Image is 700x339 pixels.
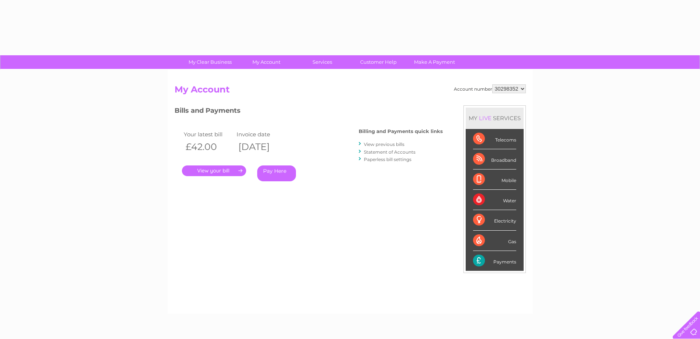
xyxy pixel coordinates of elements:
td: Invoice date [235,129,288,139]
a: Make A Payment [404,55,465,69]
div: Mobile [473,169,516,190]
div: Electricity [473,210,516,230]
th: £42.00 [182,139,235,154]
a: My Clear Business [180,55,241,69]
a: Services [292,55,353,69]
a: Customer Help [348,55,409,69]
a: Pay Here [257,165,296,181]
th: [DATE] [235,139,288,154]
td: Your latest bill [182,129,235,139]
div: Telecoms [473,129,516,149]
h2: My Account [175,84,526,98]
div: MY SERVICES [466,108,524,129]
div: Gas [473,231,516,251]
div: Payments [473,251,516,271]
a: Paperless bill settings [364,157,411,162]
a: My Account [236,55,297,69]
h3: Bills and Payments [175,105,443,118]
div: Water [473,190,516,210]
h4: Billing and Payments quick links [359,129,443,134]
div: Broadband [473,149,516,169]
a: Statement of Accounts [364,149,415,155]
a: View previous bills [364,141,404,147]
div: LIVE [477,115,493,122]
a: . [182,165,246,176]
div: Account number [454,84,526,93]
